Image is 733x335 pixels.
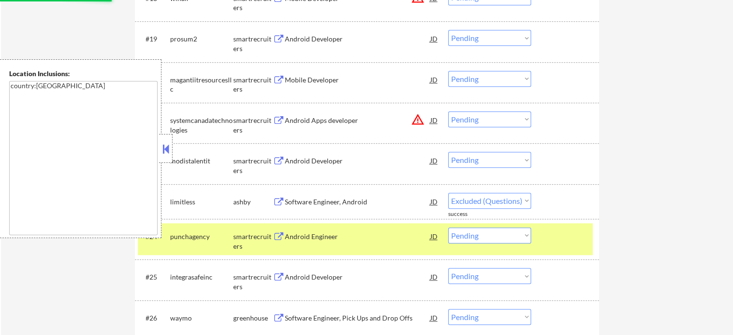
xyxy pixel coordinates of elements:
div: magantiitresourcesllc [170,75,233,94]
div: #25 [146,272,162,282]
div: Android Apps developer [285,116,430,125]
div: Location Inclusions: [9,69,158,79]
div: Android Developer [285,272,430,282]
div: limitless [170,197,233,207]
div: Software Engineer, Pick Ups and Drop Offs [285,313,430,323]
div: JD [429,193,439,210]
div: systemcanadatechnologies [170,116,233,134]
div: greenhouse [233,313,273,323]
div: integrasafeinc [170,272,233,282]
div: smartrecruiters [233,232,273,251]
div: JD [429,111,439,129]
div: JD [429,152,439,169]
div: #26 [146,313,162,323]
div: Software Engineer, Android [285,197,430,207]
div: JD [429,30,439,47]
div: JD [429,268,439,285]
div: Android Engineer [285,232,430,241]
button: warning_amber [411,113,425,126]
div: punchagency [170,232,233,241]
div: Android Developer [285,34,430,44]
div: smartrecruiters [233,156,273,175]
div: Mobile Developer [285,75,430,85]
div: Android Developer [285,156,430,166]
div: JD [429,309,439,326]
div: #19 [146,34,162,44]
div: modistalentit [170,156,233,166]
div: smartrecruiters [233,34,273,53]
div: smartrecruiters [233,272,273,291]
div: ashby [233,197,273,207]
div: prosum2 [170,34,233,44]
div: success [448,210,487,218]
div: smartrecruiters [233,116,273,134]
div: waymo [170,313,233,323]
div: smartrecruiters [233,75,273,94]
div: JD [429,71,439,88]
div: JD [429,228,439,245]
